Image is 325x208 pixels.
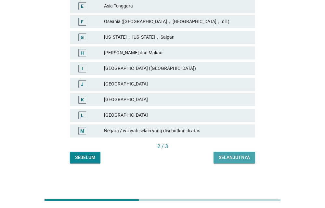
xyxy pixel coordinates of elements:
[81,18,84,25] div: F
[70,152,100,163] button: Sebelum
[80,127,84,134] div: M
[219,154,250,161] div: Selanjutnya
[104,2,250,10] div: Asia Tenggara
[214,152,255,163] button: Selanjutnya
[82,65,83,72] div: I
[104,49,250,57] div: [PERSON_NAME] dan Makau
[81,49,84,56] div: H
[81,3,84,9] div: E
[104,18,250,26] div: Oseania ([GEOGRAPHIC_DATA]， [GEOGRAPHIC_DATA]， dll.)
[81,34,84,41] div: G
[70,143,255,150] div: 2 / 3
[104,65,250,72] div: [GEOGRAPHIC_DATA] ([GEOGRAPHIC_DATA])
[104,111,250,119] div: [GEOGRAPHIC_DATA]
[81,96,84,103] div: K
[104,96,250,104] div: [GEOGRAPHIC_DATA]
[104,33,250,41] div: [US_STATE]， [US_STATE]， Saipan
[104,127,250,135] div: Negara / wilayah selain yang disebutkan di atas
[75,154,95,161] div: Sebelum
[81,112,84,119] div: L
[81,81,84,87] div: J
[104,80,250,88] div: [GEOGRAPHIC_DATA]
